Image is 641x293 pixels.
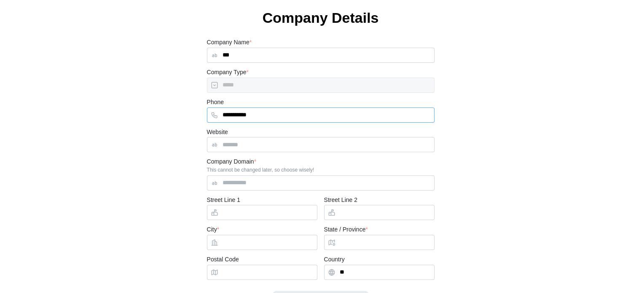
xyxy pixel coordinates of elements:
[324,225,368,234] label: State / Province
[324,196,357,205] label: Street Line 2
[207,167,434,173] div: This cannot be changed later, so choose wisely!
[207,38,252,47] label: Company Name
[207,8,434,27] h1: Company Details
[207,98,224,107] label: Phone
[207,196,240,205] label: Street Line 1
[207,157,257,167] label: Company Domain
[207,255,239,264] label: Postal Code
[207,128,228,137] label: Website
[207,225,220,234] label: City
[324,255,345,264] label: Country
[207,68,249,77] label: Company Type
